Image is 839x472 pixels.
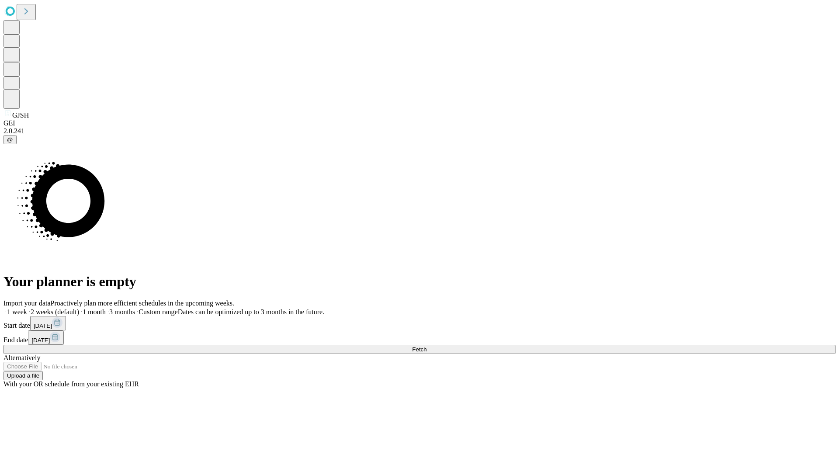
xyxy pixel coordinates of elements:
span: Custom range [139,308,177,316]
span: 3 months [109,308,135,316]
span: With your OR schedule from your existing EHR [3,380,139,388]
span: Dates can be optimized up to 3 months in the future. [178,308,324,316]
span: 1 month [83,308,106,316]
span: Alternatively [3,354,40,361]
span: [DATE] [31,337,50,344]
button: [DATE] [28,330,64,345]
div: Start date [3,316,836,330]
span: 2 weeks (default) [31,308,79,316]
span: @ [7,136,13,143]
div: GEI [3,119,836,127]
span: Proactively plan more efficient schedules in the upcoming weeks. [51,299,234,307]
div: End date [3,330,836,345]
span: 1 week [7,308,27,316]
button: @ [3,135,17,144]
h1: Your planner is empty [3,274,836,290]
span: Import your data [3,299,51,307]
span: Fetch [412,346,426,353]
span: GJSH [12,111,29,119]
button: Fetch [3,345,836,354]
button: Upload a file [3,371,43,380]
div: 2.0.241 [3,127,836,135]
span: [DATE] [34,323,52,329]
button: [DATE] [30,316,66,330]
